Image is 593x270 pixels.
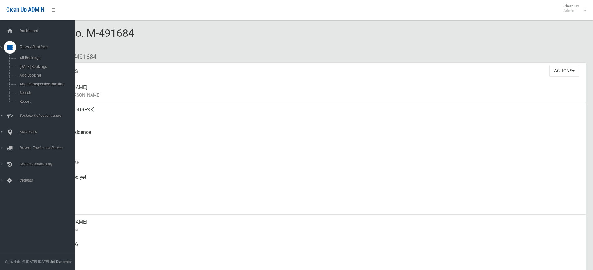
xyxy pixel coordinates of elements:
span: Booking No. M-491684 [27,27,134,51]
span: Add Retrospective Booking [18,82,74,86]
div: Front of Residence [50,125,581,147]
span: Copyright © [DATE]-[DATE] [5,259,49,264]
div: 0470715276 [50,237,581,259]
small: Zone [50,203,581,211]
span: Drivers, Trucks and Routes [18,146,79,150]
small: Admin [563,8,579,13]
div: [PERSON_NAME] [50,80,581,102]
small: Name of [PERSON_NAME] [50,91,581,99]
small: Pickup Point [50,136,581,144]
span: Booking Collection Issues [18,113,79,118]
div: Not collected yet [50,170,581,192]
small: Collected At [50,181,581,188]
span: Addresses [18,130,79,134]
div: [DATE] [50,192,581,215]
span: All Bookings [18,56,74,60]
span: [DATE] Bookings [18,64,74,69]
span: Communication Log [18,162,79,166]
span: Add Booking [18,73,74,78]
div: [STREET_ADDRESS] [50,102,581,125]
strong: Jet Dynamics [50,259,72,264]
span: Clean Up ADMIN [6,7,44,13]
span: Dashboard [18,29,79,33]
div: [PERSON_NAME] [50,215,581,237]
span: Settings [18,178,79,182]
small: Mobile [50,248,581,256]
span: Tasks / Bookings [18,45,79,49]
small: Collection Date [50,159,581,166]
small: Contact Name [50,226,581,233]
span: Report [18,99,74,104]
span: Search [18,91,74,95]
button: Actions [549,65,579,77]
small: Address [50,114,581,121]
div: [DATE] [50,147,581,170]
span: Clean Up [560,4,585,13]
li: #491684 [68,51,96,63]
